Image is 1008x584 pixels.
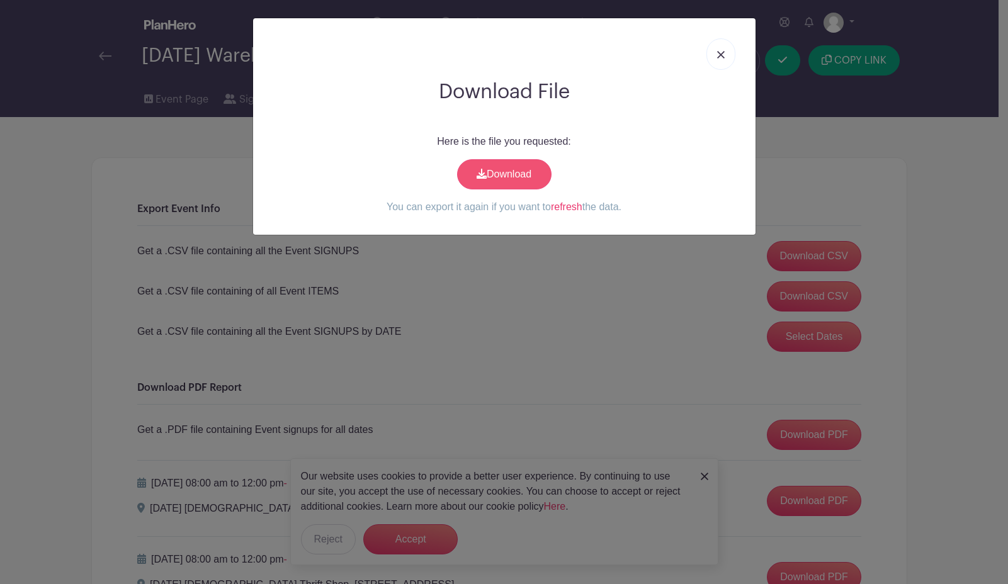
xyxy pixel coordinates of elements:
a: Download [457,159,552,189]
h2: Download File [263,80,745,104]
a: refresh [551,201,582,212]
p: Here is the file you requested: [263,134,745,149]
img: close_button-5f87c8562297e5c2d7936805f587ecaba9071eb48480494691a3f1689db116b3.svg [717,51,725,59]
p: You can export it again if you want to the data. [263,199,745,215]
